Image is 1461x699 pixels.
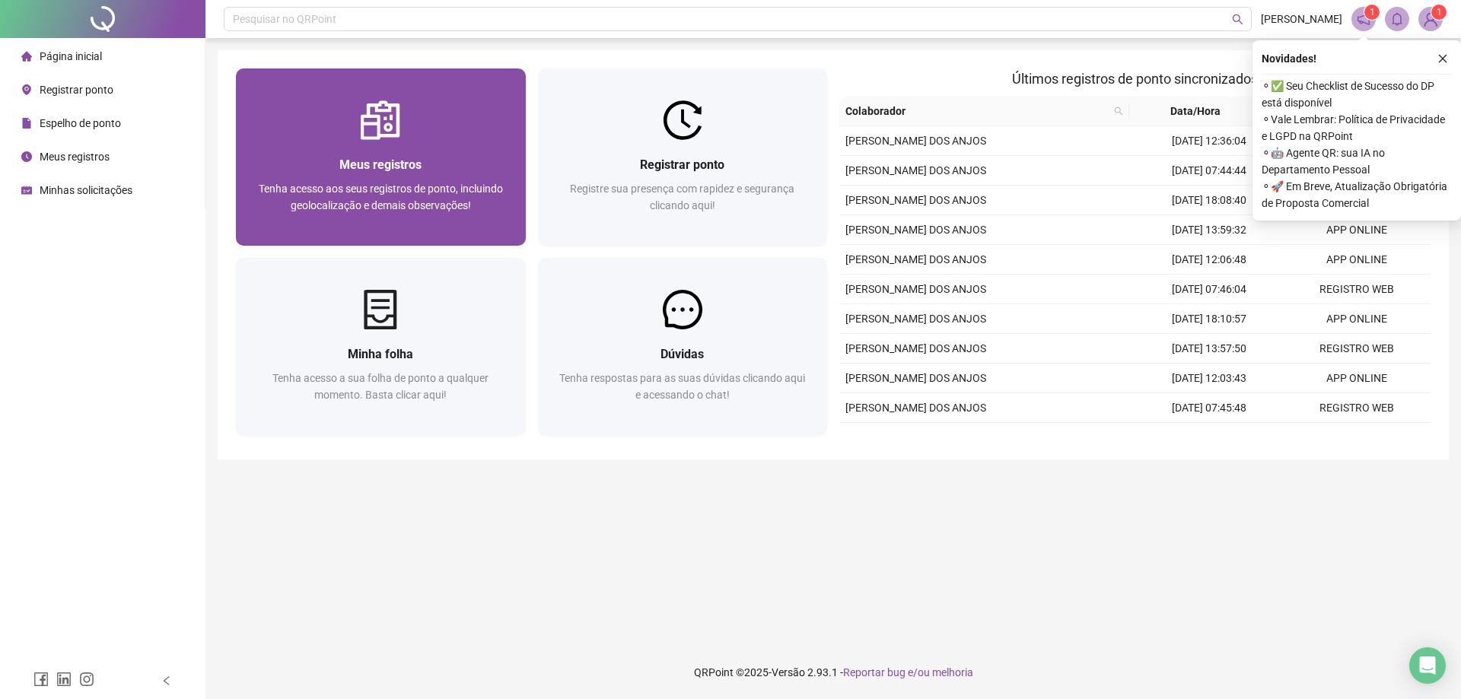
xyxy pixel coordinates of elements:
[33,672,49,687] span: facebook
[1135,215,1283,245] td: [DATE] 13:59:32
[205,646,1461,699] footer: QRPoint © 2025 - 2.93.1 -
[843,666,973,678] span: Reportar bug e/ou melhoria
[259,183,503,211] span: Tenha acesso aos seus registros de ponto, incluindo geolocalização e demais observações!
[845,313,986,325] span: [PERSON_NAME] DOS ANJOS
[1111,100,1126,122] span: search
[40,84,113,96] span: Registrar ponto
[56,672,72,687] span: linkedin
[570,183,794,211] span: Registre sua presença com rapidez e segurança clicando aqui!
[1135,393,1283,423] td: [DATE] 07:45:48
[1135,103,1256,119] span: Data/Hora
[1262,145,1452,178] span: ⚬ 🤖 Agente QR: sua IA no Departamento Pessoal
[1135,156,1283,186] td: [DATE] 07:44:44
[21,151,32,162] span: clock-circle
[538,258,828,435] a: DúvidasTenha respostas para as suas dúvidas clicando aqui e acessando o chat!
[1135,126,1283,156] td: [DATE] 12:36:04
[1135,245,1283,275] td: [DATE] 12:06:48
[1114,106,1123,116] span: search
[1283,364,1431,393] td: APP ONLINE
[1012,71,1258,87] span: Últimos registros de ponto sincronizados
[236,68,526,246] a: Meus registrosTenha acesso aos seus registros de ponto, incluindo geolocalização e demais observa...
[845,372,986,384] span: [PERSON_NAME] DOS ANJOS
[1232,14,1243,25] span: search
[845,135,986,147] span: [PERSON_NAME] DOS ANJOS
[1437,7,1442,17] span: 1
[1262,178,1452,211] span: ⚬ 🚀 Em Breve, Atualização Obrigatória de Proposta Comercial
[272,372,489,401] span: Tenha acesso a sua folha de ponto a qualquer momento. Basta clicar aqui!
[1262,78,1452,111] span: ⚬ ✅ Seu Checklist de Sucesso do DP está disponível
[1283,275,1431,304] td: REGISTRO WEB
[1283,245,1431,275] td: APP ONLINE
[161,675,172,686] span: left
[845,224,986,236] span: [PERSON_NAME] DOS ANJOS
[21,84,32,95] span: environment
[1261,11,1342,27] span: [PERSON_NAME]
[1370,7,1375,17] span: 1
[21,118,32,129] span: file
[845,194,986,206] span: [PERSON_NAME] DOS ANJOS
[40,151,110,163] span: Meus registros
[79,672,94,687] span: instagram
[845,103,1108,119] span: Colaborador
[1262,50,1316,67] span: Novidades !
[1283,215,1431,245] td: APP ONLINE
[1283,393,1431,423] td: REGISTRO WEB
[1431,5,1447,20] sup: Atualize o seu contato no menu Meus Dados
[1283,334,1431,364] td: REGISTRO WEB
[772,666,805,678] span: Versão
[845,253,986,265] span: [PERSON_NAME] DOS ANJOS
[40,50,102,62] span: Página inicial
[1357,12,1370,26] span: notification
[1135,334,1283,364] td: [DATE] 13:57:50
[1437,53,1448,64] span: close
[339,157,422,172] span: Meus registros
[21,51,32,62] span: home
[1135,364,1283,393] td: [DATE] 12:03:43
[348,347,413,361] span: Minha folha
[660,347,704,361] span: Dúvidas
[1283,304,1431,334] td: APP ONLINE
[40,184,132,196] span: Minhas solicitações
[845,342,986,354] span: [PERSON_NAME] DOS ANJOS
[845,402,986,414] span: [PERSON_NAME] DOS ANJOS
[1390,12,1404,26] span: bell
[236,258,526,435] a: Minha folhaTenha acesso a sua folha de ponto a qualquer momento. Basta clicar aqui!
[1364,5,1380,20] sup: 1
[1135,186,1283,215] td: [DATE] 18:08:40
[21,185,32,195] span: schedule
[1409,647,1446,684] div: Open Intercom Messenger
[640,157,724,172] span: Registrar ponto
[1135,304,1283,334] td: [DATE] 18:10:57
[1283,423,1431,453] td: APP ONLINE
[40,117,121,129] span: Espelho de ponto
[538,68,828,246] a: Registrar pontoRegistre sua presença com rapidez e segurança clicando aqui!
[1129,97,1275,126] th: Data/Hora
[559,372,805,401] span: Tenha respostas para as suas dúvidas clicando aqui e acessando o chat!
[1262,111,1452,145] span: ⚬ Vale Lembrar: Política de Privacidade e LGPD na QRPoint
[845,283,986,295] span: [PERSON_NAME] DOS ANJOS
[1135,275,1283,304] td: [DATE] 07:46:04
[845,164,986,176] span: [PERSON_NAME] DOS ANJOS
[1135,423,1283,453] td: [DATE] 18:05:07
[1419,8,1442,30] img: 64984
